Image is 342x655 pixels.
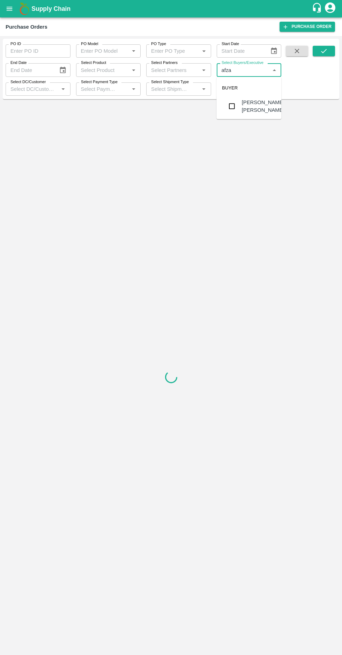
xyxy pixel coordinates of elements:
input: Select Buyers/Executive [219,65,268,74]
input: End Date [6,63,53,77]
label: Select Product [81,60,106,66]
div: Purchase Orders [6,22,47,31]
label: Select Shipment Type [151,79,189,85]
input: Enter PO ID [6,44,70,58]
div: [PERSON_NAME] [PERSON_NAME] [242,99,284,114]
input: Select Shipment Type [148,85,188,94]
a: Supply Chain [31,4,312,14]
label: Select Partners [151,60,178,66]
a: Purchase Order [280,22,335,32]
input: Enter PO Type [148,46,198,56]
input: Select Payment Type [78,85,118,94]
input: Enter PO Model [78,46,127,56]
button: Open [129,46,138,56]
label: Select Payment Type [81,79,118,85]
button: Open [199,85,208,94]
b: Supply Chain [31,5,70,12]
button: Open [129,85,138,94]
button: Open [129,66,138,75]
input: Start Date [217,44,265,58]
button: Choose date [56,64,69,77]
div: account of current user [324,1,336,16]
label: End Date [10,60,27,66]
button: open drawer [1,1,17,17]
button: Open [199,46,208,56]
div: customer-support [312,2,324,15]
label: PO ID [10,41,21,47]
div: BUYER [216,80,281,96]
img: logo [17,2,31,16]
input: Select Product [78,65,127,74]
label: Start Date [222,41,239,47]
label: PO Type [151,41,166,47]
button: Open [59,85,68,94]
button: Choose date [267,44,281,58]
button: Open [199,66,208,75]
input: Select Partners [148,65,198,74]
label: Select DC/Customer [10,79,46,85]
label: Select Buyers/Executive [222,60,263,66]
input: Select DC/Customer [8,85,57,94]
label: PO Model [81,41,98,47]
button: Close [270,66,279,75]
